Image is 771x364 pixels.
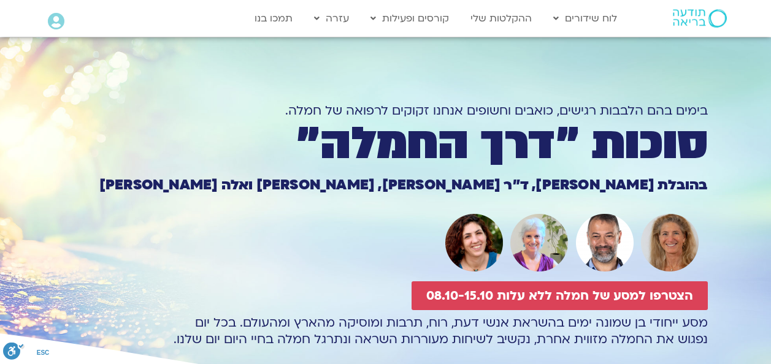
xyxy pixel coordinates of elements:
a: עזרה [308,7,355,30]
h1: בימים בהם הלבבות רגישים, כואבים וחשופים אנחנו זקוקים לרפואה של חמלה. [64,102,708,119]
a: קורסים ופעילות [364,7,455,30]
a: הצטרפו למסע של חמלה ללא עלות 08.10-15.10 [412,281,708,310]
h1: סוכות ״דרך החמלה״ [64,123,708,165]
a: תמכו בנו [248,7,299,30]
a: לוח שידורים [547,7,623,30]
h1: בהובלת [PERSON_NAME], ד״ר [PERSON_NAME], [PERSON_NAME] ואלה [PERSON_NAME] [64,178,708,192]
span: הצטרפו למסע של חמלה ללא עלות 08.10-15.10 [426,289,693,303]
p: מסע ייחודי בן שמונה ימים בהשראת אנשי דעת, רוח, תרבות ומוסיקה מהארץ ומהעולם. בכל יום נפגוש את החמל... [64,314,708,347]
img: תודעה בריאה [673,9,727,28]
a: ההקלטות שלי [464,7,538,30]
